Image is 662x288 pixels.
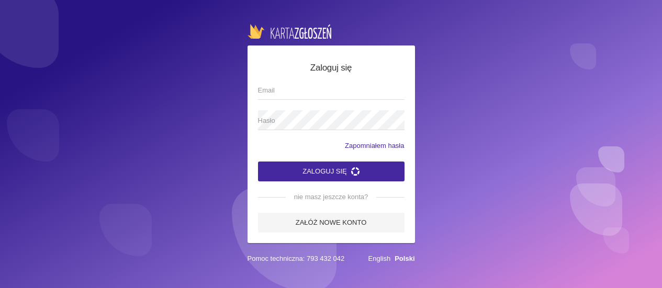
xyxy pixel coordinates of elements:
[395,255,414,262] a: Polski
[286,192,377,202] span: nie masz jeszcze konta?
[248,24,331,39] img: logo-karta.png
[248,254,345,264] span: Pomoc techniczna: 793 432 042
[345,141,404,151] a: Zapomniałem hasła
[258,61,405,75] h5: Zaloguj się
[258,110,405,130] input: Hasło
[258,116,394,126] span: Hasło
[368,255,391,262] a: English
[258,162,405,181] button: Zaloguj się
[258,85,394,96] span: Email
[258,80,405,100] input: Email
[258,213,405,233] a: Załóż nowe konto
